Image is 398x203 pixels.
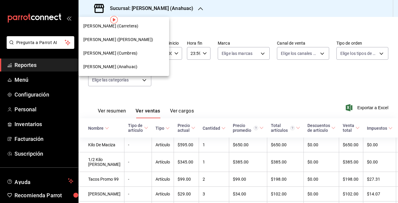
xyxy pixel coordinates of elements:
span: [PERSON_NAME] (Carretera) [83,23,138,29]
div: [PERSON_NAME] (Cumbres) [79,46,169,60]
img: Tooltip marker [110,16,118,24]
span: [PERSON_NAME] (Anahuac) [83,64,137,70]
span: [PERSON_NAME] ([PERSON_NAME]) [83,36,153,43]
div: [PERSON_NAME] (Carretera) [79,19,169,33]
div: [PERSON_NAME] ([PERSON_NAME]) [79,33,169,46]
div: [PERSON_NAME] (Anahuac) [79,60,169,74]
span: [PERSON_NAME] (Cumbres) [83,50,137,56]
